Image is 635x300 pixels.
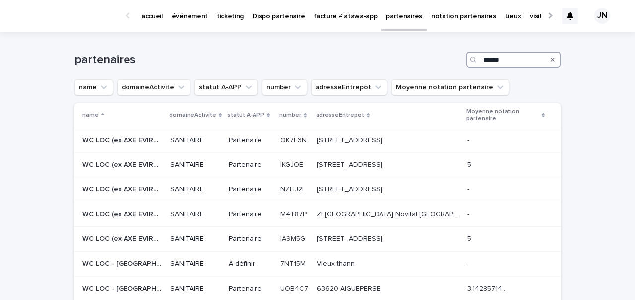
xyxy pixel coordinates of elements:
p: [STREET_ADDRESS] [317,134,384,145]
p: - [467,183,471,194]
button: domaineActivite [117,79,190,95]
p: Partenaire [229,136,272,145]
p: WC LOC (ex AXE EVIRONNEMENT) - PACA - BRIGNOLES [82,233,164,243]
img: Ls34BcGeRexTGTNfXpUC [20,6,116,26]
p: Partenaire [229,285,272,293]
p: domaineActivite [169,110,216,121]
input: Search [466,52,561,68]
p: 5 [467,233,473,243]
p: Vieux thann [317,258,357,268]
p: WC LOC (ex AXE EVIRONNEMENT) - ALSACE - VIEUX THANN [82,159,164,169]
p: SANITAIRE [170,285,221,293]
p: WC LOC (ex AXE EVIRONNEMENT) - OCCITANIE - L'ESPINASSE [82,208,164,219]
tr: WC LOC (ex AXE EVIRONNEMENT) - RHONE [GEOGRAPHIC_DATA]WC LOC (ex AXE EVIRONNEMENT) - RHONE [GEOGR... [74,177,561,202]
p: 7NT15M [280,258,308,268]
p: IA9M5G [280,233,307,243]
p: name [82,110,99,121]
p: IKGJOE [280,159,305,169]
button: name [74,79,113,95]
p: Partenaire [229,235,272,243]
p: [STREET_ADDRESS] [317,183,384,194]
p: - [467,134,471,145]
p: Moyenne notation partenaire [466,106,539,125]
p: OK7L6N [280,134,309,145]
p: ZI [GEOGRAPHIC_DATA] Novital [GEOGRAPHIC_DATA] [317,208,461,219]
p: UOB4C7 [280,283,310,293]
tr: WC LOC - [GEOGRAPHIC_DATA] - AGENCE COMMERCIALE VIEUX THANNWC LOC - [GEOGRAPHIC_DATA] - AGENCE CO... [74,251,561,276]
p: [STREET_ADDRESS] [317,159,384,169]
p: M4T87P [280,208,309,219]
p: A définir [229,260,272,268]
p: WC LOC (ex AXE EVIRONNEMENT) - ALSACE - STRASBOURG [82,134,164,145]
button: statut A-APP [194,79,258,95]
p: 63620 AIGUEPERSE [317,283,382,293]
button: number [262,79,307,95]
p: SANITAIRE [170,136,221,145]
h1: partenaires [74,53,462,67]
tr: WC LOC (ex AXE EVIRONNEMENT) - [GEOGRAPHIC_DATA]WC LOC (ex AXE EVIRONNEMENT) - [GEOGRAPHIC_DATA] ... [74,152,561,177]
button: adresseEntrepot [311,79,387,95]
p: WC LOC - AUVERGNE - AGENCE COMMERCIALE - AIGUEPERSE [82,283,164,293]
p: Partenaire [229,185,272,194]
p: adresseEntrepot [316,110,364,121]
p: Partenaire [229,161,272,169]
tr: WC LOC (ex AXE EVIRONNEMENT) - [GEOGRAPHIC_DATA] - [GEOGRAPHIC_DATA]WC LOC (ex AXE EVIRONNEMENT) ... [74,128,561,152]
button: Moyenne notation partenaire [391,79,509,95]
p: SANITAIRE [170,185,221,194]
p: number [279,110,301,121]
p: NZHJ2I [280,183,306,194]
p: WC LOC (ex AXE EVIRONNEMENT) - RHONE ALPES - CORBAS [82,183,164,194]
p: SANITAIRE [170,260,221,268]
p: SANITAIRE [170,235,221,243]
tr: WC LOC (ex AXE EVIRONNEMENT) - [GEOGRAPHIC_DATA] - L'ESPINASSEWC LOC (ex AXE EVIRONNEMENT) - [GEO... [74,202,561,227]
p: - [467,208,471,219]
p: WC LOC - ALSACE - AGENCE COMMERCIALE VIEUX THANN [82,258,164,268]
p: SANITAIRE [170,161,221,169]
p: Partenaire [229,210,272,219]
p: statut A-APP [228,110,264,121]
p: [STREET_ADDRESS] [317,233,384,243]
div: JN [594,8,610,24]
p: SANITAIRE [170,210,221,219]
p: 3.142857142857143 [467,283,510,293]
tr: WC LOC (ex AXE EVIRONNEMENT) - PACA - BRIGNOLESWC LOC (ex AXE EVIRONNEMENT) - PACA - BRIGNOLES SA... [74,226,561,251]
p: - [467,258,471,268]
p: 5 [467,159,473,169]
